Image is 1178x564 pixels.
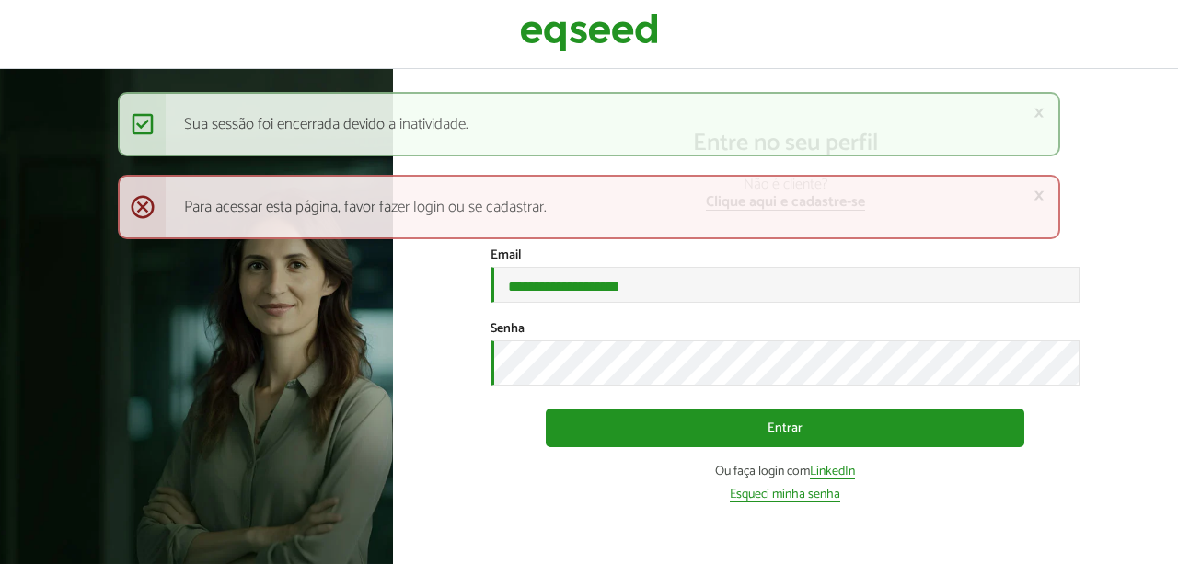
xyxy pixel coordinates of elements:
[730,489,840,502] a: Esqueci minha senha
[546,409,1024,447] button: Entrar
[810,466,855,479] a: LinkedIn
[491,249,521,262] label: Email
[491,323,525,336] label: Senha
[118,92,1060,156] div: Sua sessão foi encerrada devido a inatividade.
[520,9,658,55] img: EqSeed Logo
[1034,186,1045,205] a: ×
[491,466,1080,479] div: Ou faça login com
[1034,103,1045,122] a: ×
[118,175,1060,239] div: Para acessar esta página, favor fazer login ou se cadastrar.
